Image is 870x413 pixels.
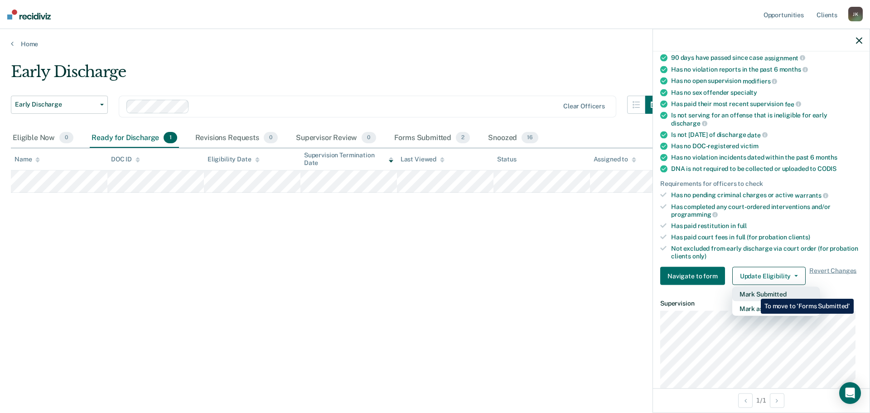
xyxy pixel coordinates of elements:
[671,222,862,230] div: Has paid restitution in
[671,142,862,150] div: Has no DOC-registered
[817,165,836,172] span: CODIS
[692,252,706,259] span: only)
[732,287,820,301] button: Mark Submitted
[732,267,806,285] button: Update Eligibility
[770,393,784,408] button: Next Opportunity
[671,119,707,126] span: discharge
[671,211,718,218] span: programming
[671,88,862,96] div: Has no sex offender
[11,128,75,148] div: Eligible Now
[304,151,393,167] div: Supervision Termination Date
[59,132,73,144] span: 0
[809,267,856,285] span: Revert Changes
[164,132,177,144] span: 1
[740,142,759,150] span: victim
[594,155,636,163] div: Assigned to
[653,388,870,412] div: 1 / 1
[14,155,40,163] div: Name
[785,100,801,107] span: fee
[522,132,538,144] span: 16
[730,88,757,96] span: specialty
[788,233,810,240] span: clients)
[7,10,51,19] img: Recidiviz
[660,267,729,285] a: Navigate to form link
[671,131,862,139] div: Is not [DATE] of discharge
[747,131,767,138] span: date
[362,132,376,144] span: 0
[264,132,278,144] span: 0
[15,101,97,108] span: Early Discharge
[294,128,378,148] div: Supervisor Review
[671,154,862,161] div: Has no violation incidents dated within the past 6
[671,244,862,260] div: Not excluded from early discharge via court order (for probation clients
[11,63,663,88] div: Early Discharge
[392,128,472,148] div: Forms Submitted
[456,132,470,144] span: 2
[848,7,863,21] div: J K
[764,54,805,61] span: assignment
[660,180,862,188] div: Requirements for officers to check
[671,77,862,85] div: Has no open supervision
[401,155,445,163] div: Last Viewed
[11,40,859,48] a: Home
[671,100,862,108] div: Has paid their most recent supervision
[671,53,862,62] div: 90 days have passed since case
[795,191,828,199] span: warrants
[208,155,260,163] div: Eligibility Date
[660,300,862,307] dt: Supervision
[671,165,862,173] div: DNA is not required to be collected or uploaded to
[497,155,517,163] div: Status
[737,222,747,229] span: full
[732,301,820,316] button: Mark as Ineligible
[671,65,862,73] div: Has no violation reports in the past 6
[486,128,540,148] div: Snoozed
[671,203,862,218] div: Has completed any court-ordered interventions and/or
[671,233,862,241] div: Has paid court fees in full (for probation
[671,112,862,127] div: Is not serving for an offense that is ineligible for early
[738,393,753,408] button: Previous Opportunity
[563,102,605,110] div: Clear officers
[660,267,725,285] button: Navigate to form
[839,382,861,404] div: Open Intercom Messenger
[671,191,862,199] div: Has no pending criminal charges or active
[111,155,140,163] div: DOC ID
[90,128,179,148] div: Ready for Discharge
[779,66,808,73] span: months
[743,77,778,84] span: modifiers
[816,154,837,161] span: months
[193,128,280,148] div: Revisions Requests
